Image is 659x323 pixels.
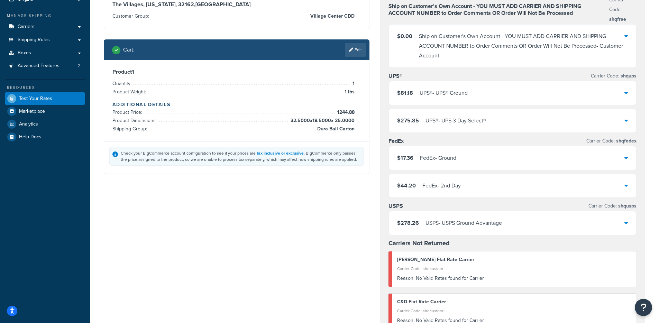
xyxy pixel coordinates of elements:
[112,117,158,124] span: Product Dimensions:
[5,118,85,130] a: Analytics
[619,72,637,80] span: shqups
[112,68,361,75] h3: Product 1
[18,63,60,69] span: Advanced Features
[351,80,355,88] span: 1
[5,131,85,143] a: Help Docs
[5,13,85,19] div: Manage Shipping
[19,96,52,102] span: Test Your Rates
[315,125,355,133] span: Dura Ball Carton
[257,150,304,156] a: tax inclusive or exclusive
[615,137,637,145] span: shqfedex
[19,134,42,140] span: Help Docs
[5,92,85,105] a: Test Your Rates
[123,47,135,53] h2: Cart :
[609,16,626,23] span: shqfree
[425,116,486,126] div: UPS® - UPS 3 Day Select®
[422,181,461,191] div: FedEx - 2nd Day
[635,299,652,316] button: Open Resource Center
[18,37,50,43] span: Shipping Rules
[397,117,419,124] span: $275.85
[289,117,355,125] span: 32.5000 x 18.5000 x 25.0000
[343,88,355,96] span: 1 lbs
[121,150,361,163] div: Check your BigCommerce account configuration to see if your prices are . BigCommerce only passes ...
[5,34,85,46] a: Shipping Rules
[112,109,144,116] span: Product Price:
[5,59,85,72] a: Advanced Features2
[397,89,413,97] span: $81.18
[419,31,625,61] div: Ship on Customer's Own Account - YOU MUST ADD CARRIER AND SHIPPING ACCOUNT NUMBER to Order Commen...
[397,274,632,283] div: No Valid Rates found for Carrier
[420,88,468,98] div: UPS® - UPS® Ground
[5,20,85,33] a: Carriers
[5,105,85,118] a: Marketplace
[388,203,403,210] h3: USPS
[18,50,31,56] span: Boxes
[5,59,85,72] li: Advanced Features
[19,121,38,127] span: Analytics
[397,306,632,316] div: Carrier Code: shqcustom1
[397,275,414,282] span: Reason:
[112,1,361,8] h3: The Villages, [US_STATE], 32162 , [GEOGRAPHIC_DATA]
[397,255,632,265] div: [PERSON_NAME] Flat Rate Carrier
[425,218,502,228] div: USPS - USPS Ground Advantage
[112,88,148,95] span: Product Weight:
[78,63,80,69] span: 2
[397,154,413,162] span: $17.36
[309,12,355,20] span: Village Center CDD
[388,3,610,17] h3: Ship on Customer's Own Account - YOU MUST ADD CARRIER AND SHIPPING ACCOUNT NUMBER to Order Commen...
[586,136,637,146] p: Carrier Code:
[420,153,456,163] div: FedEx - Ground
[397,297,632,307] div: C&D Flat Rate Carrier
[591,71,637,81] p: Carrier Code:
[397,32,412,40] span: $0.00
[5,47,85,59] a: Boxes
[617,202,637,210] span: shqusps
[19,109,45,114] span: Marketplace
[112,12,151,20] span: Customer Group:
[397,219,419,227] span: $278.26
[388,239,450,248] strong: Carriers Not Returned
[112,101,361,108] h4: Additional Details
[397,182,416,190] span: $44.20
[18,24,35,30] span: Carriers
[388,73,402,80] h3: UPS®
[112,125,149,132] span: Shipping Group:
[345,43,366,57] a: Edit
[336,108,355,117] span: 1244.88
[397,264,632,274] div: Carrier Code: shqcustom
[5,85,85,91] div: Resources
[112,80,133,87] span: Quantity:
[588,201,637,211] p: Carrier Code:
[388,138,404,145] h3: FedEx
